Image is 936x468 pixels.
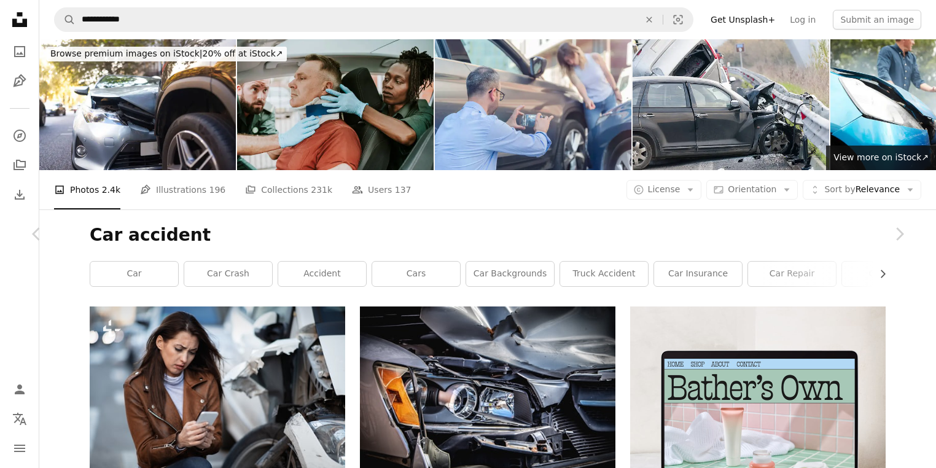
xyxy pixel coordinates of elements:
[663,8,693,31] button: Visual search
[7,407,32,431] button: Language
[728,184,776,194] span: Orientation
[90,262,178,286] a: car
[55,8,76,31] button: Search Unsplash
[824,184,855,194] span: Sort by
[7,436,32,461] button: Menu
[7,377,32,402] a: Log in / Sign up
[39,39,294,69] a: Browse premium images on iStock|20% off at iStock↗
[90,386,345,397] a: Desperate woman typing on mobile phone while being next to her wrecked car after the accident.
[706,180,798,200] button: Orientation
[833,152,929,162] span: View more on iStock ↗
[360,386,615,397] a: silver and black car engine
[140,170,225,209] a: Illustrations 196
[245,170,332,209] a: Collections 231k
[826,146,936,170] a: View more on iStock↗
[47,47,287,61] div: 20% off at iStock ↗
[7,153,32,177] a: Collections
[560,262,648,286] a: truck accident
[435,39,631,170] img: Photographing Car After A Traffic Accident
[654,262,742,286] a: car insurance
[7,123,32,148] a: Explore
[209,183,226,197] span: 196
[50,49,202,58] span: Browse premium images on iStock |
[372,262,460,286] a: cars
[278,262,366,286] a: accident
[395,183,411,197] span: 137
[626,180,702,200] button: License
[636,8,663,31] button: Clear
[466,262,554,286] a: car backgrounds
[184,262,272,286] a: car crash
[7,39,32,64] a: Photos
[842,262,930,286] a: car part
[782,10,823,29] a: Log in
[862,175,936,293] a: Next
[703,10,782,29] a: Get Unsplash+
[803,180,921,200] button: Sort byRelevance
[352,170,411,209] a: Users 137
[311,183,332,197] span: 231k
[833,10,921,29] button: Submit an image
[633,39,829,170] img: Car accident
[54,7,693,32] form: Find visuals sitewide
[748,262,836,286] a: car repair
[90,224,886,246] h1: Car accident
[824,184,900,196] span: Relevance
[39,39,236,170] img: Two damaged vehicles in car accident after collision on city street. Road safety and insurance co...
[237,39,434,170] img: Paramedic placing a cervical collar to an injured man from car accident
[7,69,32,93] a: Illustrations
[648,184,681,194] span: License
